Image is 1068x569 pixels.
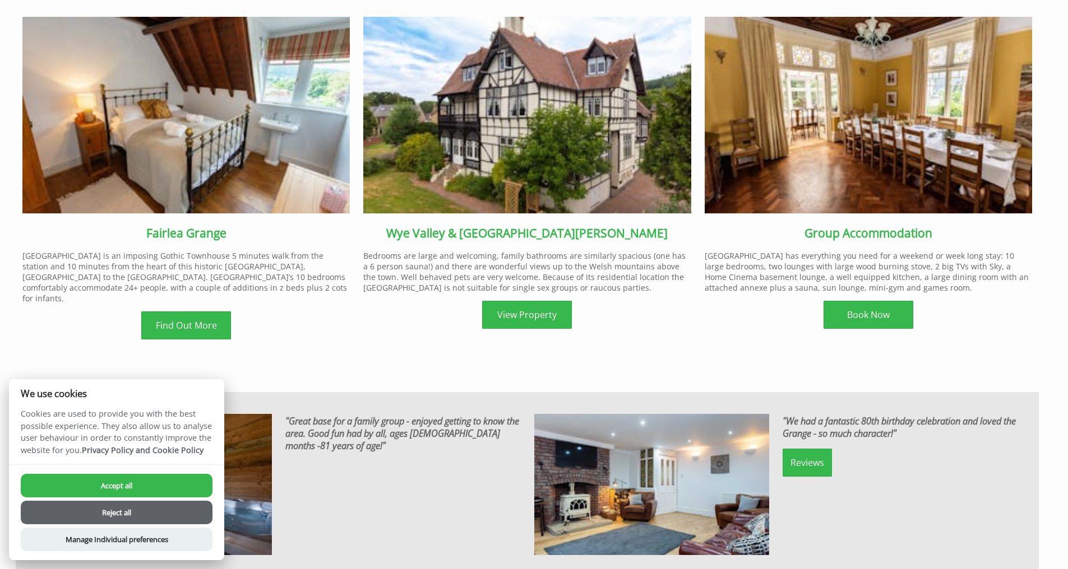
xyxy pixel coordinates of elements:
p: [GEOGRAPHIC_DATA] is an imposing Gothic Townhouse 5 minutes walk from the station and 10 minutes ... [22,250,350,304]
em: "Great base for a family group - enjoyed getting to know the area. Good fun had by all, ages [DEM... [285,415,519,452]
a: Reviews [783,449,832,477]
em: "We had a fantastic 80th birthday celebration and loved the Grange - so much character!" [783,415,1016,440]
h2: Wye Valley & [GEOGRAPHIC_DATA][PERSON_NAME] [363,225,691,241]
a: Privacy Policy and Cookie Policy [82,445,204,455]
p: [GEOGRAPHIC_DATA] has everything you need for a weekend or week long stay: 10 large bedrooms, two... [705,250,1032,293]
a: Find Out More [141,311,231,339]
button: Reject all [21,501,212,524]
a: Book Now [824,301,913,329]
a: View Property [482,301,572,329]
button: Accept all [21,474,212,497]
h2: Group Accommodation [705,225,1032,241]
button: Manage Individual preferences [21,528,212,551]
h2: We use cookies [9,388,224,399]
h2: Fairlea Grange [22,225,350,241]
p: Bedrooms are large and welcoming, family bathrooms are similarly spacious (one has a 6 person sau... [363,250,691,293]
p: Cookies are used to provide you with the best possible experience. They also allow us to analyse ... [9,408,224,464]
